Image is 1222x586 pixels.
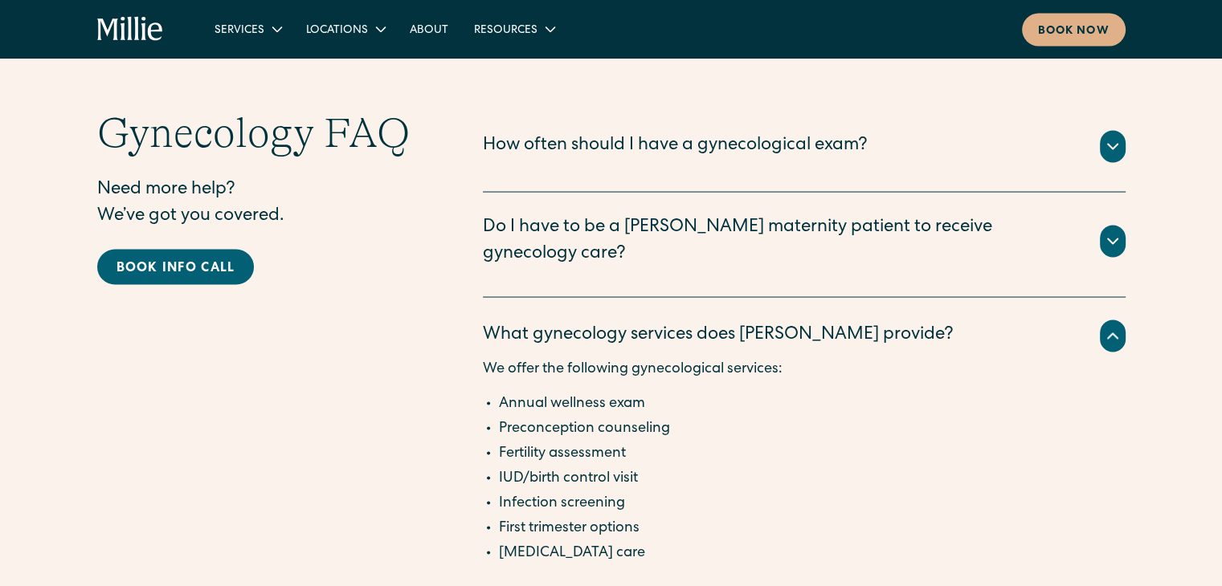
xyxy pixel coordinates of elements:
h2: Gynecology FAQ [97,108,419,157]
p: We offer the following gynecological services: [483,358,1126,380]
div: Services [202,15,293,42]
div: What gynecology services does [PERSON_NAME] provide? [483,322,954,348]
div: Locations [293,15,397,42]
div: Book info call [116,258,235,278]
li: Infection screening [499,492,1126,514]
a: Book info call [97,249,255,284]
li: Annual wellness exam [499,393,1126,414]
a: home [97,16,164,42]
li: IUD/birth control visit [499,467,1126,489]
div: Locations [306,22,368,39]
li: [MEDICAL_DATA] care [499,542,1126,564]
p: Need more help? We’ve got you covered. [97,177,419,230]
div: Resources [461,15,566,42]
li: Fertility assessment [499,442,1126,464]
li: Preconception counseling [499,417,1126,439]
a: About [397,15,461,42]
a: Book now [1022,13,1126,46]
div: Do I have to be a [PERSON_NAME] maternity patient to receive gynecology care? [483,214,1081,267]
div: Services [215,22,264,39]
div: Book now [1038,22,1110,39]
li: First trimester options [499,517,1126,539]
div: How often should I have a gynecological exam? [483,132,868,159]
div: Resources [474,22,537,39]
